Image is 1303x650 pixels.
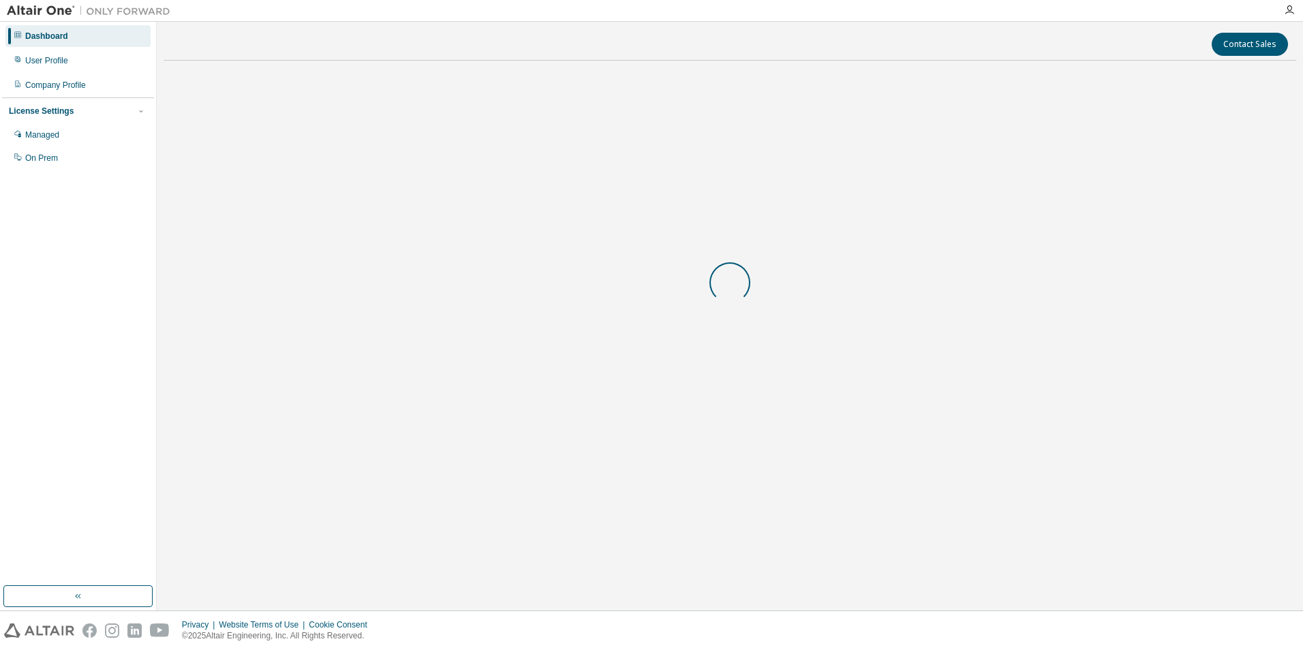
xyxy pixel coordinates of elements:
div: Website Terms of Use [219,619,309,630]
img: altair_logo.svg [4,623,74,638]
img: Altair One [7,4,177,18]
div: User Profile [25,55,68,66]
img: facebook.svg [82,623,97,638]
p: © 2025 Altair Engineering, Inc. All Rights Reserved. [182,630,375,642]
img: linkedin.svg [127,623,142,638]
button: Contact Sales [1212,33,1288,56]
div: Company Profile [25,80,86,91]
div: Cookie Consent [309,619,375,630]
img: youtube.svg [150,623,170,638]
div: Dashboard [25,31,68,42]
div: License Settings [9,106,74,117]
div: Managed [25,129,59,140]
img: instagram.svg [105,623,119,638]
div: Privacy [182,619,219,630]
div: On Prem [25,153,58,164]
